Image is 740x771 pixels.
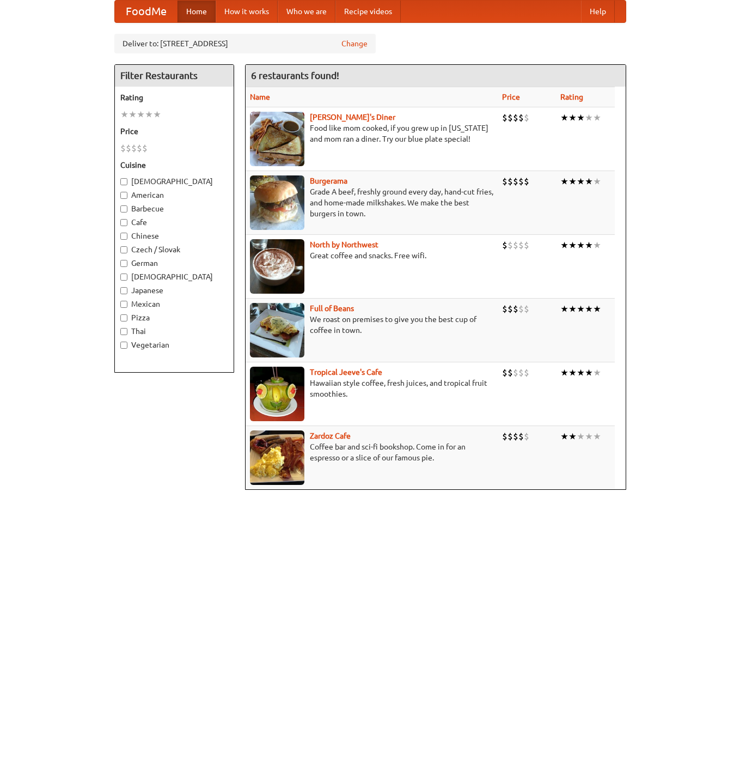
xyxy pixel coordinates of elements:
[120,339,228,350] label: Vegetarian
[142,142,148,154] li: $
[507,303,513,315] li: $
[250,175,304,230] img: burgerama.jpg
[310,113,395,122] a: [PERSON_NAME]'s Diner
[250,239,304,294] img: north.jpg
[524,430,529,442] li: $
[120,219,127,226] input: Cafe
[585,112,593,124] li: ★
[120,326,228,337] label: Thai
[568,175,577,187] li: ★
[577,367,585,379] li: ★
[120,142,126,154] li: $
[560,367,568,379] li: ★
[513,112,518,124] li: $
[153,108,161,120] li: ★
[250,430,304,485] img: zardoz.jpg
[524,367,529,379] li: $
[310,304,354,313] a: Full of Beans
[568,239,577,251] li: ★
[581,1,615,22] a: Help
[507,112,513,124] li: $
[250,378,493,399] p: Hawaiian style coffee, fresh juices, and tropical fruit smoothies.
[120,176,228,187] label: [DEMOGRAPHIC_DATA]
[120,342,127,349] input: Vegetarian
[577,112,585,124] li: ★
[120,217,228,228] label: Cafe
[120,92,228,103] h5: Rating
[560,93,583,101] a: Rating
[120,203,228,214] label: Barbecue
[120,233,127,240] input: Chinese
[513,367,518,379] li: $
[593,175,601,187] li: ★
[524,175,529,187] li: $
[593,303,601,315] li: ★
[568,430,577,442] li: ★
[120,285,228,296] label: Japanese
[120,126,228,137] h5: Price
[568,303,577,315] li: ★
[131,142,137,154] li: $
[120,178,127,185] input: [DEMOGRAPHIC_DATA]
[507,367,513,379] li: $
[568,112,577,124] li: ★
[126,142,131,154] li: $
[120,301,127,308] input: Mexican
[560,430,568,442] li: ★
[250,250,493,261] p: Great coffee and snacks. Free wifi.
[120,244,228,255] label: Czech / Slovak
[502,303,507,315] li: $
[120,190,228,201] label: American
[120,314,127,321] input: Pizza
[250,314,493,336] p: We roast on premises to give you the best cup of coffee in town.
[507,175,513,187] li: $
[524,239,529,251] li: $
[577,303,585,315] li: ★
[502,112,507,124] li: $
[120,205,127,213] input: Barbecue
[593,112,601,124] li: ★
[250,93,270,101] a: Name
[502,367,507,379] li: $
[502,430,507,442] li: $
[137,108,145,120] li: ★
[513,239,518,251] li: $
[585,239,593,251] li: ★
[524,112,529,124] li: $
[577,239,585,251] li: ★
[120,271,228,282] label: [DEMOGRAPHIC_DATA]
[250,441,493,463] p: Coffee bar and sci-fi bookshop. Come in for an espresso or a slice of our famous pie.
[513,303,518,315] li: $
[250,112,304,166] img: sallys.jpg
[310,432,351,440] b: Zardoz Cafe
[502,175,507,187] li: $
[120,258,228,269] label: German
[577,430,585,442] li: ★
[120,108,129,120] li: ★
[341,38,368,49] a: Change
[145,108,153,120] li: ★
[502,239,507,251] li: $
[250,367,304,421] img: jeeves.jpg
[278,1,335,22] a: Who we are
[518,430,524,442] li: $
[115,1,178,22] a: FoodMe
[114,34,376,53] div: Deliver to: [STREET_ADDRESS]
[120,328,127,335] input: Thai
[518,175,524,187] li: $
[502,93,520,101] a: Price
[524,303,529,315] li: $
[513,175,518,187] li: $
[518,303,524,315] li: $
[137,142,142,154] li: $
[518,112,524,124] li: $
[560,175,568,187] li: ★
[568,367,577,379] li: ★
[310,240,378,249] b: North by Northwest
[310,368,382,377] a: Tropical Jeeve's Cafe
[115,65,234,87] h4: Filter Restaurants
[507,239,513,251] li: $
